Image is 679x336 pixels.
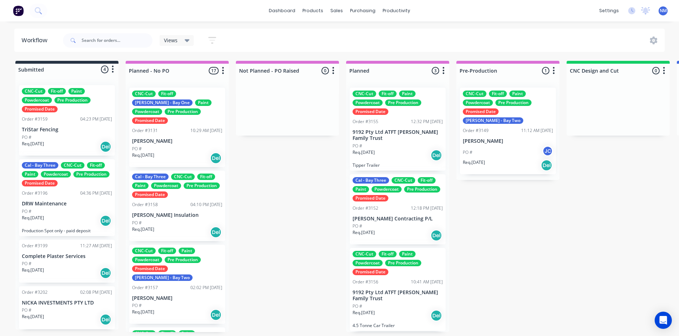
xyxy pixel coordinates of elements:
input: Search for orders... [82,33,152,48]
div: Del [210,227,222,238]
div: Fit-off [87,162,105,169]
div: Order #3157 [132,284,158,291]
div: Order #3155 [353,118,378,125]
p: Req. [DATE] [132,226,154,233]
p: DRW Maintenance [22,201,112,207]
div: Cal - Bay ThreeCNC-CutFit-offPaintPowdercoatPre ProductionPromised DateOrder #319604:36 PM [DATE]... [19,159,115,236]
div: 11:12 AM [DATE] [521,127,553,134]
div: 12:32 PM [DATE] [411,118,443,125]
div: Paint [509,91,526,97]
div: Workflow [21,36,51,45]
div: CNC-CutFit-offPaintPowdercoatPre ProductionPromised Date[PERSON_NAME] - Bay TwoOrder #314911:12 A... [460,88,556,174]
div: Cal - Bay Three [132,174,169,180]
div: Fit-off [489,91,507,97]
div: Del [100,141,111,152]
div: [PERSON_NAME] - Bay Two [132,274,193,281]
div: products [299,5,327,16]
div: 04:36 PM [DATE] [80,190,112,196]
div: Cal - Bay Three [353,177,389,184]
p: Req. [DATE] [353,229,375,236]
div: Powdercoat [353,260,383,266]
div: [PERSON_NAME] - Bay Two [463,117,523,124]
div: Powdercoat [151,182,181,189]
div: Fit-off [48,88,66,94]
div: 02:08 PM [DATE] [80,289,112,296]
div: Powdercoat [22,97,52,103]
img: Factory [13,5,24,16]
div: Fit-off [197,174,215,180]
p: PO # [463,149,472,156]
div: Promised Date [22,180,58,186]
div: Paint [132,182,149,189]
div: Pre Production [165,257,201,263]
p: PO # [353,303,362,310]
div: 11:27 AM [DATE] [80,243,112,249]
div: Promised Date [132,191,168,198]
div: Paint [68,88,85,94]
div: Pre Production [385,260,421,266]
div: Cal - Bay ThreeCNC-CutFit-offPaintPowdercoatPre ProductionPromised DateOrder #315212:18 PM [DATE]... [350,174,446,245]
div: Del [210,309,222,321]
div: CNC-Cut [61,162,84,169]
p: PO # [22,307,31,313]
div: Order #3149 [463,127,489,134]
div: Powdercoat [132,257,162,263]
div: Paint [179,248,195,254]
p: [PERSON_NAME] [132,295,222,301]
div: CNC-Cut [171,174,195,180]
p: Req. [DATE] [22,267,44,273]
div: CNC-CutFit-off[PERSON_NAME] - Bay OnePaintPowdercoatPre ProductionPromised DateOrder #313110:29 A... [129,88,225,167]
div: Fit-off [158,248,176,254]
div: CNC-CutFit-offPaintPowdercoatPre ProductionPromised Date[PERSON_NAME] - Bay TwoOrder #315702:02 P... [129,245,225,324]
div: Del [100,314,111,325]
div: Order #3199 [22,243,48,249]
div: Del [431,150,442,161]
div: Order #3131 [132,127,158,134]
div: CNC-Cut [132,91,156,97]
p: PO # [22,134,31,141]
p: [PERSON_NAME] Contracting P/L [353,216,443,222]
p: PO # [353,143,362,149]
p: Req. [DATE] [353,149,375,156]
div: [PERSON_NAME] - Bay One [132,99,193,106]
div: Promised Date [132,266,168,272]
div: Fit-off [158,91,176,97]
p: PO # [132,302,142,309]
p: [PERSON_NAME] Insulation [132,212,222,218]
div: Promised Date [353,195,388,201]
div: Order #3159 [22,116,48,122]
p: Req. [DATE] [132,309,154,315]
div: Fit-off [379,251,397,257]
div: Del [100,215,111,227]
div: CNC-CutFit-offPaintPowdercoatPre ProductionPromised DateOrder #315904:23 PM [DATE]TriStar Fencing... [19,85,115,156]
p: NICKA INVESTMENTS PTY LTD [22,300,112,306]
div: purchasing [346,5,379,16]
p: 9192 Pty Ltd ATFT [PERSON_NAME] Family Trust [353,289,443,302]
div: 04:23 PM [DATE] [80,116,112,122]
a: dashboard [265,5,299,16]
p: Req. [DATE] [353,310,375,316]
div: Pre Production [184,182,220,189]
div: Cal - Bay ThreeCNC-CutFit-offPaintPowdercoatPre ProductionPromised DateOrder #315804:10 PM [DATE]... [129,171,225,241]
div: Cal - Bay Three [22,162,58,169]
p: Req. [DATE] [463,159,485,166]
div: Pre Production [73,171,110,177]
p: Complete Plaster Services [22,253,112,259]
div: Pre Production [165,108,201,115]
div: sales [327,5,346,16]
div: CNC-CutFit-offPaintPowdercoatPre ProductionPromised DateOrder #315512:32 PM [DATE]9192 Pty Ltd AT... [350,88,446,171]
div: Paint [399,251,416,257]
div: CNC-Cut [463,91,486,97]
div: productivity [379,5,414,16]
div: Order #319911:27 AM [DATE]Complete Plaster ServicesPO #Req.[DATE]Del [19,240,115,283]
div: Fit-off [418,177,436,184]
div: CNC-Cut [22,88,45,94]
div: Powdercoat [463,99,493,106]
div: Paint [22,171,38,177]
div: Paint [399,91,416,97]
div: Del [541,160,552,171]
div: Pre Production [495,99,532,106]
span: Views [164,36,178,44]
div: Order #3152 [353,205,378,211]
div: 10:29 AM [DATE] [190,127,222,134]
